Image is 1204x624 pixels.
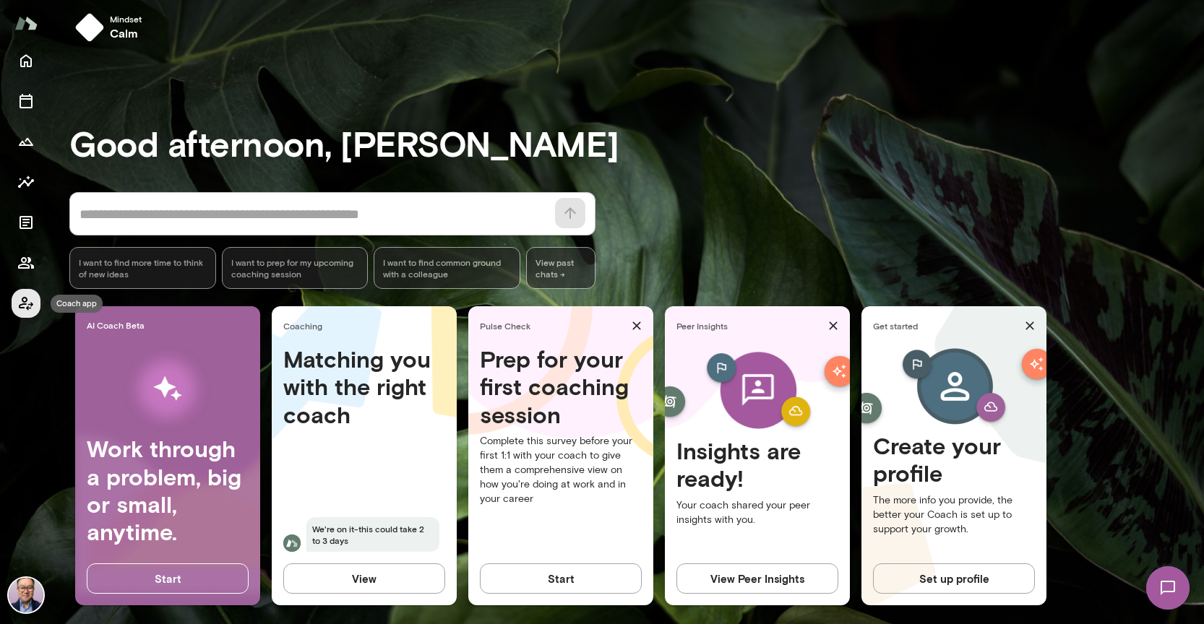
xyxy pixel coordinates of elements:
[12,46,40,75] button: Home
[374,247,520,289] div: I want to find common ground with a colleague
[873,493,1035,537] p: The more info you provide, the better your Coach is set up to support your growth.
[480,320,626,331] span: Pulse Check
[9,578,43,612] img: Valentin Wu
[79,256,207,279] span: I want to find more time to think of new ideas
[383,256,511,279] span: I want to find common ground with a colleague
[12,208,40,237] button: Documents
[12,168,40,196] button: Insights
[879,345,1029,432] img: Create profile
[676,437,838,493] h4: Insights are ready!
[526,247,595,289] span: View past chats ->
[283,320,451,331] span: Coaching
[222,247,369,289] div: I want to prep for my upcoming coaching session
[231,256,359,279] span: I want to prep for my upcoming coaching session
[87,563,249,594] button: Start
[873,563,1035,594] button: Set up profile
[103,343,232,435] img: AI Workflows
[51,295,103,313] div: Coach app
[676,498,838,527] p: Your coach shared your peer insights with you.
[283,563,445,594] button: View
[110,13,142,25] span: Mindset
[12,289,40,318] button: Coach app
[69,7,153,48] button: Mindsetcalm
[12,87,40,116] button: Sessions
[87,319,254,331] span: AI Coach Beta
[14,9,38,37] img: Mento
[687,345,828,437] img: peer-insights
[480,434,642,506] p: Complete this survey before your first 1:1 with your coach to give them a comprehensive view on h...
[69,247,216,289] div: I want to find more time to think of new ideas
[873,320,1019,331] span: Get started
[87,435,249,546] h4: Work through a problem, big or small, anytime.
[283,345,445,428] h4: Matching you with the right coach
[480,345,642,428] h4: Prep for your first coaching session
[69,123,1204,163] h3: Good afternoon, [PERSON_NAME]
[75,13,104,42] img: mindset
[110,25,142,42] h6: calm
[12,248,40,277] button: Members
[676,563,838,594] button: View Peer Insights
[306,517,439,552] span: We're on it-this could take 2 to 3 days
[480,563,642,594] button: Start
[12,127,40,156] button: Growth Plan
[873,432,1035,487] h4: Create your profile
[676,320,822,331] span: Peer Insights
